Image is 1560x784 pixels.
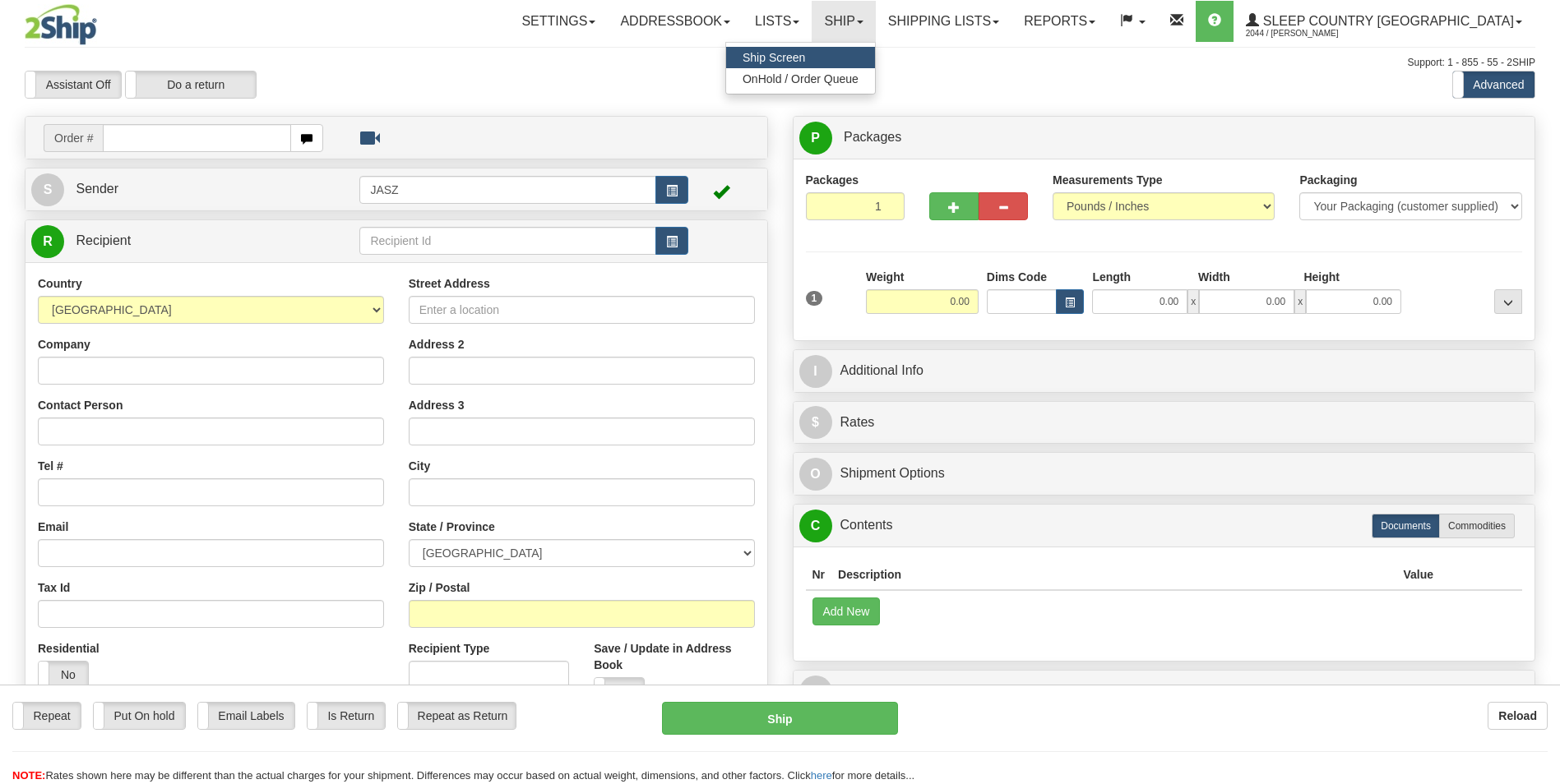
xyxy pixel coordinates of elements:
[126,71,256,98] label: Do a return
[799,676,832,708] span: R
[743,72,859,85] span: OnHold / Order Queue
[359,176,655,204] input: Sender Id
[1294,289,1306,314] span: x
[409,397,465,413] label: Address 3
[409,458,430,474] label: City
[876,1,1011,42] a: Shipping lists
[799,121,1530,154] a: P Packages
[726,47,875,68] a: Ship Screen
[594,640,754,673] label: Save / Update in Address Book
[409,579,470,596] label: Zip / Postal
[831,560,1396,590] th: Description
[76,182,118,196] span: Sender
[359,227,655,255] input: Recipient Id
[595,678,644,704] label: No
[811,769,832,782] a: here
[1246,25,1369,42] span: 2044 / [PERSON_NAME]
[31,225,64,258] span: R
[38,397,123,413] label: Contact Person
[866,269,904,285] label: Weight
[1372,514,1440,538] label: Documents
[38,458,63,474] label: Tel #
[76,233,131,247] span: Recipient
[799,406,832,439] span: $
[1234,1,1535,42] a: Sleep Country [GEOGRAPHIC_DATA] 2044 / [PERSON_NAME]
[409,336,465,353] label: Address 2
[409,296,755,324] input: Enter a location
[799,457,1530,491] a: OShipment Options
[1488,702,1548,730] button: Reload
[1303,269,1340,285] label: Height
[812,1,875,42] a: Ship
[608,1,743,42] a: Addressbook
[409,275,490,292] label: Street Address
[799,406,1530,440] a: $Rates
[31,224,323,258] a: R Recipient
[799,355,832,388] span: I
[12,769,45,782] span: NOTE:
[44,124,103,152] span: Order #
[409,640,490,657] label: Recipient Type
[1453,71,1535,98] label: Advanced
[806,560,832,590] th: Nr
[662,702,897,735] button: Ship
[25,4,97,45] img: logo2044.jpg
[198,703,294,729] label: Email Labels
[1011,1,1108,42] a: Reports
[799,510,832,542] span: C
[799,458,832,491] span: O
[1396,560,1440,590] th: Value
[308,703,385,729] label: Is Return
[806,172,859,188] label: Packages
[398,703,516,729] label: Repeat as Return
[1198,269,1230,285] label: Width
[1494,289,1522,314] div: ...
[1092,269,1131,285] label: Length
[38,336,90,353] label: Company
[799,122,832,154] span: P
[38,275,82,292] label: Country
[1259,14,1514,28] span: Sleep Country [GEOGRAPHIC_DATA]
[38,640,100,657] label: Residential
[1439,514,1515,538] label: Commodities
[39,662,88,688] label: No
[1299,172,1357,188] label: Packaging
[31,173,359,206] a: S Sender
[13,703,81,729] label: Repeat
[799,675,1530,708] a: RReturn Shipment
[799,354,1530,388] a: IAdditional Info
[38,579,70,596] label: Tax Id
[25,71,121,98] label: Assistant Off
[1053,172,1163,188] label: Measurements Type
[1498,709,1537,722] b: Reload
[409,519,495,535] label: State / Province
[987,269,1047,285] label: Dims Code
[812,597,881,625] button: Add New
[25,56,1535,70] div: Support: 1 - 855 - 55 - 2SHIP
[509,1,608,42] a: Settings
[38,519,68,535] label: Email
[94,703,185,729] label: Put On hold
[1187,289,1199,314] span: x
[1522,308,1558,476] iframe: chat widget
[743,51,805,64] span: Ship Screen
[799,509,1530,542] a: CContents
[31,173,64,206] span: S
[844,130,901,144] span: Packages
[726,68,875,90] a: OnHold / Order Queue
[743,1,812,42] a: Lists
[806,291,823,306] span: 1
